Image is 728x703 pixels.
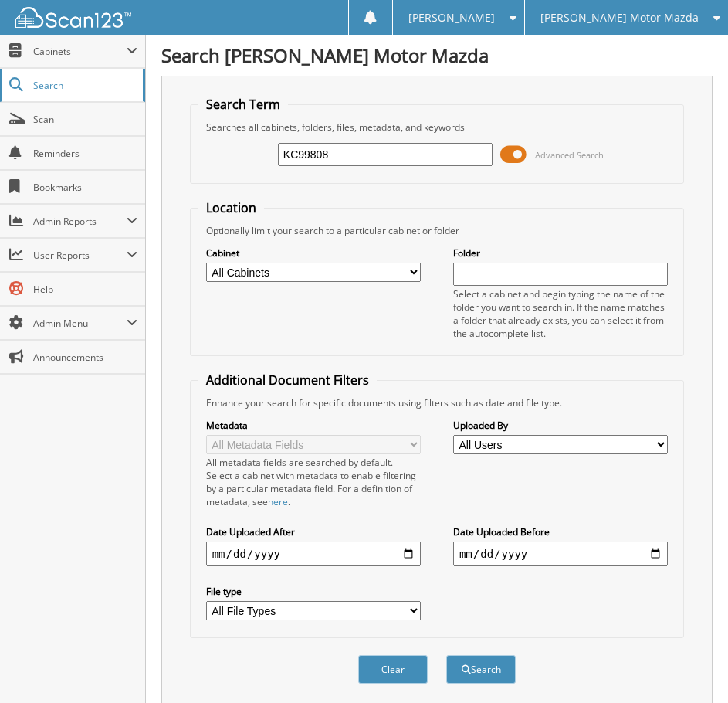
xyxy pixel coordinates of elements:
legend: Additional Document Filters [198,372,377,389]
h1: Search [PERSON_NAME] Motor Mazda [161,42,713,68]
span: Help [33,283,137,296]
span: User Reports [33,249,127,262]
span: Cabinets [33,45,127,58]
span: Advanced Search [535,149,604,161]
iframe: Chat Widget [651,629,728,703]
label: Metadata [206,419,421,432]
span: Scan [33,113,137,126]
span: Bookmarks [33,181,137,194]
legend: Location [198,199,264,216]
img: scan123-logo-white.svg [15,7,131,28]
div: Enhance your search for specific documents using filters such as date and file type. [198,396,676,409]
span: Admin Menu [33,317,127,330]
legend: Search Term [198,96,288,113]
span: Reminders [33,147,137,160]
label: Uploaded By [453,419,668,432]
label: Date Uploaded After [206,525,421,538]
button: Search [446,655,516,684]
span: Announcements [33,351,137,364]
div: Select a cabinet and begin typing the name of the folder you want to search in. If the name match... [453,287,668,340]
span: [PERSON_NAME] Motor Mazda [540,13,699,22]
input: end [453,542,668,566]
label: File type [206,585,421,598]
button: Clear [358,655,428,684]
label: Date Uploaded Before [453,525,668,538]
label: Cabinet [206,246,421,260]
div: Searches all cabinets, folders, files, metadata, and keywords [198,121,676,134]
span: Search [33,79,135,92]
span: Admin Reports [33,215,127,228]
span: [PERSON_NAME] [408,13,495,22]
input: start [206,542,421,566]
div: Optionally limit your search to a particular cabinet or folder [198,224,676,237]
div: All metadata fields are searched by default. Select a cabinet with metadata to enable filtering b... [206,456,421,508]
label: Folder [453,246,668,260]
a: here [268,495,288,508]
